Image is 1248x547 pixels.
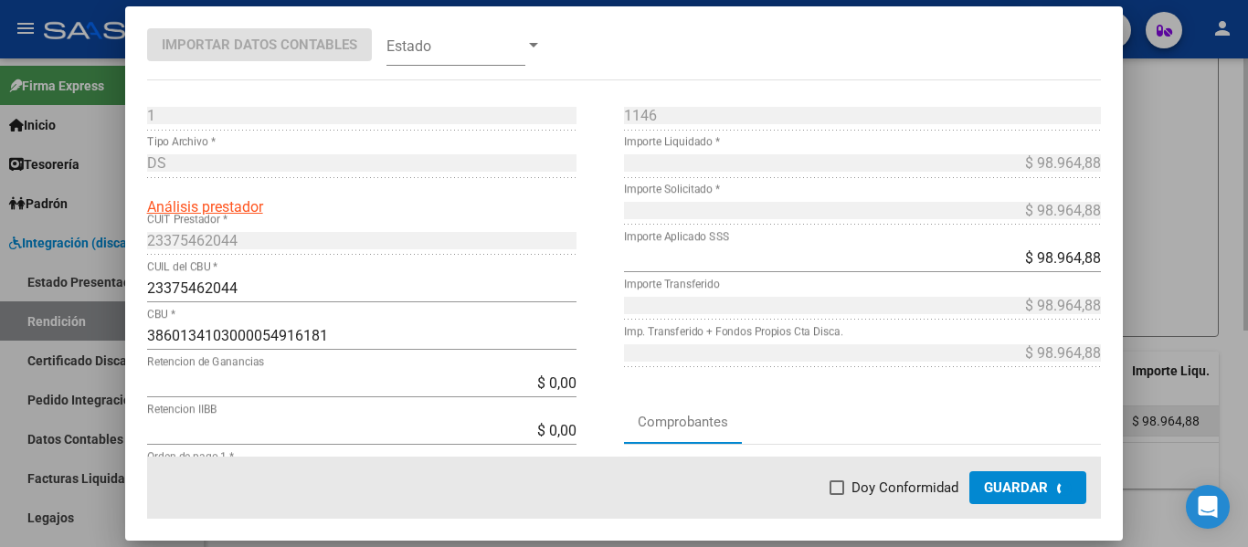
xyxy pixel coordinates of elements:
[638,412,728,433] div: Comprobantes
[147,198,263,216] span: Análisis prestador
[969,471,1086,504] button: Guardar
[851,477,958,499] span: Doy Conformidad
[162,37,357,53] span: Importar Datos Contables
[1186,485,1230,529] div: Open Intercom Messenger
[147,28,372,61] button: Importar Datos Contables
[984,479,1048,496] span: Guardar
